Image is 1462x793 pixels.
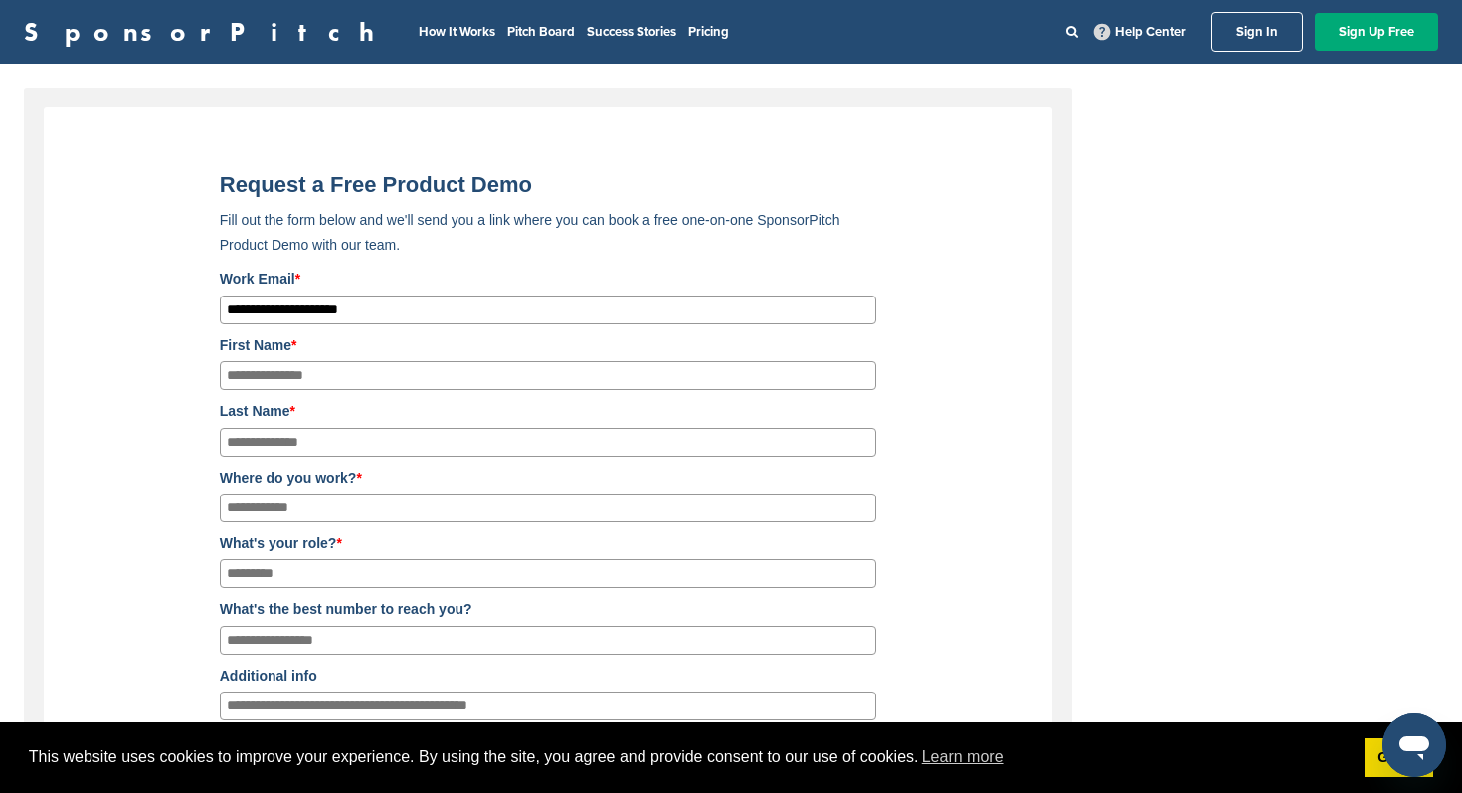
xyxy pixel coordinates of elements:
[1382,713,1446,777] iframe: Button to launch messaging window
[220,532,876,554] label: What's your role?
[1211,12,1303,52] a: Sign In
[419,24,495,40] a: How It Works
[220,665,876,687] label: Additional info
[220,208,876,258] p: Fill out the form below and we'll send you a link where you can book a free one-on-one SponsorPit...
[220,334,876,356] label: First Name
[688,24,729,40] a: Pricing
[220,598,876,620] label: What's the best number to reach you?
[29,742,1349,772] span: This website uses cookies to improve your experience. By using the site, you agree and provide co...
[24,19,387,45] a: SponsorPitch
[919,742,1006,772] a: learn more about cookies
[1090,20,1189,44] a: Help Center
[507,24,575,40] a: Pitch Board
[220,400,876,422] label: Last Name
[587,24,676,40] a: Success Stories
[1365,738,1433,778] a: dismiss cookie message
[220,172,876,198] title: Request a Free Product Demo
[220,467,876,489] label: Where do you work?
[220,268,876,290] label: Work Email
[1315,13,1438,51] a: Sign Up Free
